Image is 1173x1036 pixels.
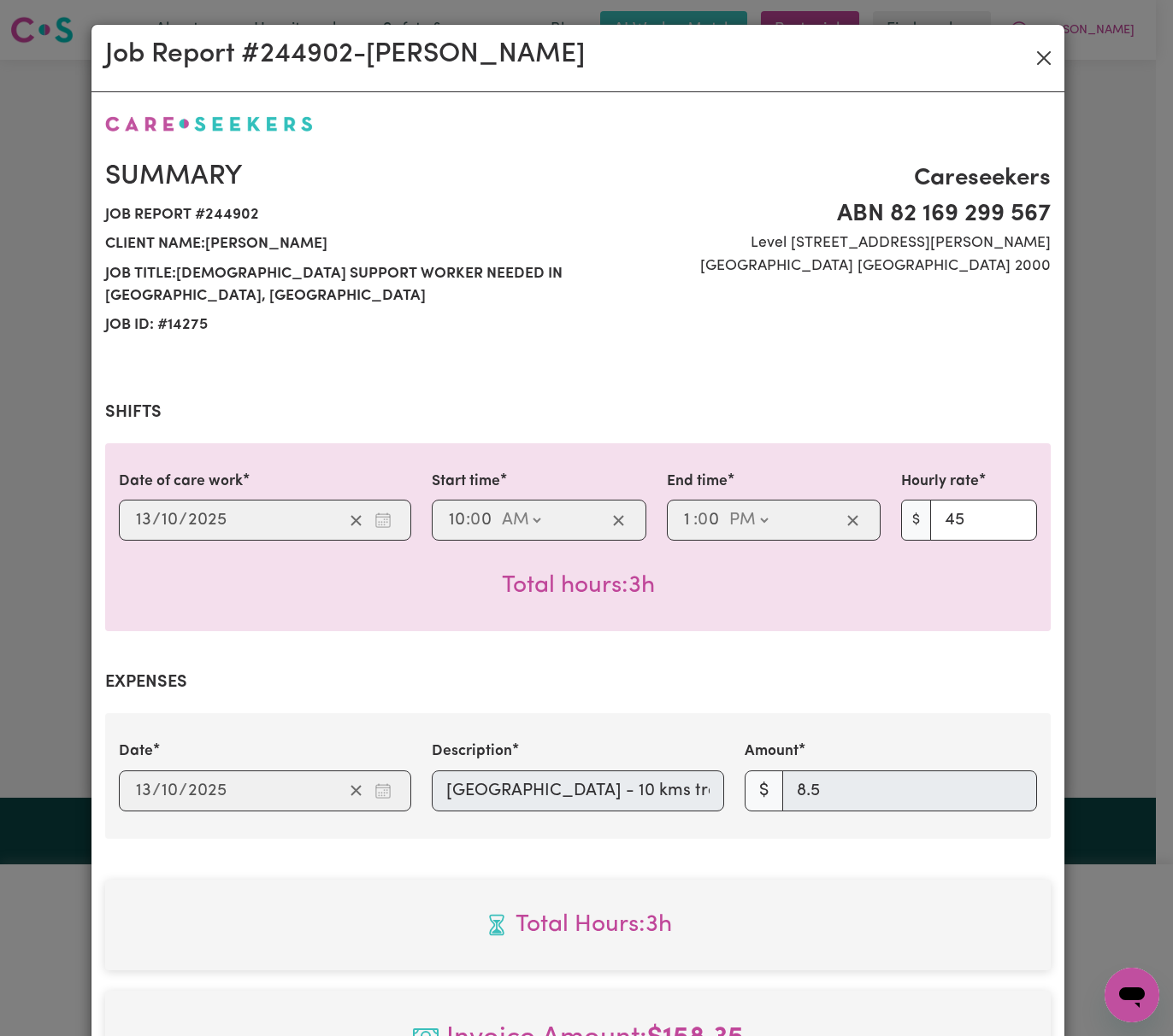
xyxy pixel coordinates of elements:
span: 0 [470,512,480,529]
span: Careseekers [588,161,1051,196]
input: -- [161,778,179,804]
span: / [179,511,187,530]
label: End time [667,471,728,493]
span: : [693,511,698,530]
h2: Shifts [105,402,1051,423]
span: ABN 82 169 299 567 [588,196,1051,232]
span: Job report # 244902 [105,201,568,230]
span: Job ID: # 14275 [105,311,568,340]
label: Start time [432,471,500,493]
span: / [152,781,161,800]
button: Enter the date of care work [369,507,397,533]
span: $ [745,770,783,811]
input: ---- [187,778,227,804]
input: -- [448,507,466,533]
span: Client name: [PERSON_NAME] [105,230,568,259]
button: Clear date [343,778,369,804]
iframe: Button to launch messaging window [1105,968,1159,1022]
input: -- [683,507,694,533]
span: Level [STREET_ADDRESS][PERSON_NAME] [588,232,1051,255]
h2: Job Report # 244902 - [PERSON_NAME] [105,38,585,71]
span: $ [901,500,931,541]
input: -- [135,507,152,533]
button: Close [1030,44,1058,72]
input: -- [135,778,152,804]
label: Hourly rate [901,471,979,493]
label: Date [119,740,153,763]
input: -- [699,507,722,533]
span: Total hours worked: 3 hours [502,574,655,598]
label: Description [432,740,512,763]
span: Job title: [DEMOGRAPHIC_DATA] Support Worker Needed in [GEOGRAPHIC_DATA], [GEOGRAPHIC_DATA] [105,260,568,312]
label: Amount [745,740,799,763]
input: Mileage - 10 kms transport for shopping return [432,770,724,811]
span: [GEOGRAPHIC_DATA] [GEOGRAPHIC_DATA] 2000 [588,255,1051,278]
button: Enter the date of expense [369,778,397,804]
span: / [179,781,187,800]
input: ---- [187,507,227,533]
input: -- [471,507,493,533]
input: -- [161,507,179,533]
span: Total hours worked: 3 hours [119,907,1037,943]
h2: Expenses [105,672,1051,693]
span: 0 [698,512,708,529]
label: Date of care work [119,471,243,493]
span: : [466,511,470,530]
h2: Summary [105,161,568,193]
img: Careseekers logo [105,116,313,132]
button: Clear date [343,507,369,533]
span: / [152,511,161,530]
